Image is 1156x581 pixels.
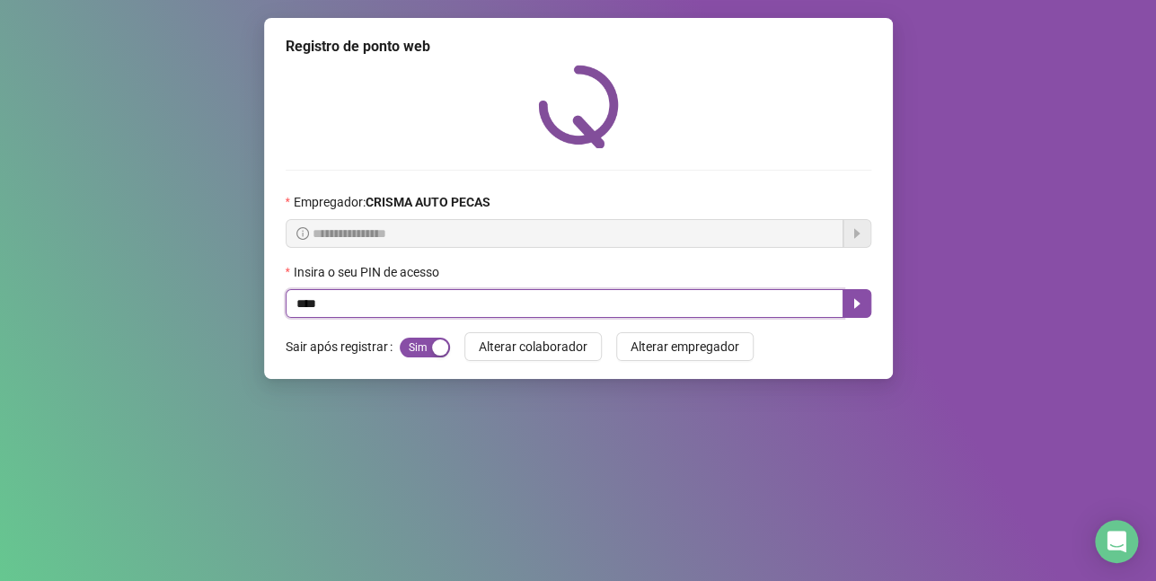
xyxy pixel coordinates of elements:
button: Alterar empregador [616,332,754,361]
span: caret-right [850,296,864,311]
span: info-circle [296,227,309,240]
strong: CRISMA AUTO PECAS [366,195,490,209]
img: QRPoint [538,65,619,148]
label: Insira o seu PIN de acesso [286,262,451,282]
button: Alterar colaborador [464,332,602,361]
label: Sair após registrar [286,332,400,361]
div: Open Intercom Messenger [1095,520,1138,563]
span: Empregador : [294,192,490,212]
span: Alterar empregador [631,337,739,357]
span: Alterar colaborador [479,337,587,357]
div: Registro de ponto web [286,36,871,57]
